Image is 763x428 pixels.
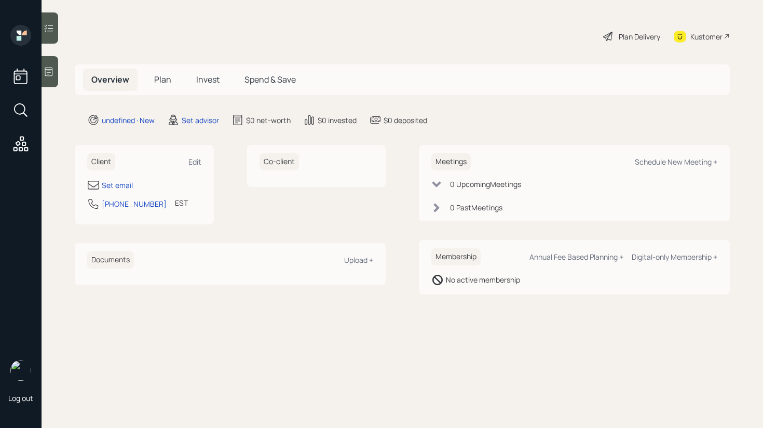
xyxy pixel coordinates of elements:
div: Set advisor [182,115,219,126]
div: Schedule New Meeting + [635,157,717,167]
span: Spend & Save [244,74,296,85]
span: Invest [196,74,220,85]
div: $0 invested [318,115,357,126]
h6: Documents [87,251,134,269]
div: Upload + [344,255,373,265]
div: Set email [102,180,133,191]
div: $0 deposited [384,115,427,126]
div: Plan Delivery [619,31,660,42]
h6: Client [87,153,115,170]
span: Overview [91,74,129,85]
div: 0 Upcoming Meeting s [450,179,521,190]
div: Kustomer [690,31,723,42]
div: $0 net-worth [246,115,291,126]
div: 0 Past Meeting s [450,202,502,213]
div: Edit [188,157,201,167]
div: Digital-only Membership + [632,252,717,262]
div: Log out [8,393,33,403]
div: EST [175,197,188,208]
div: Annual Fee Based Planning + [529,252,623,262]
span: Plan [154,74,171,85]
div: No active membership [446,274,520,285]
div: [PHONE_NUMBER] [102,198,167,209]
img: retirable_logo.png [10,360,31,381]
h6: Co-client [260,153,299,170]
div: undefined · New [102,115,155,126]
h6: Membership [431,248,481,265]
h6: Meetings [431,153,471,170]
